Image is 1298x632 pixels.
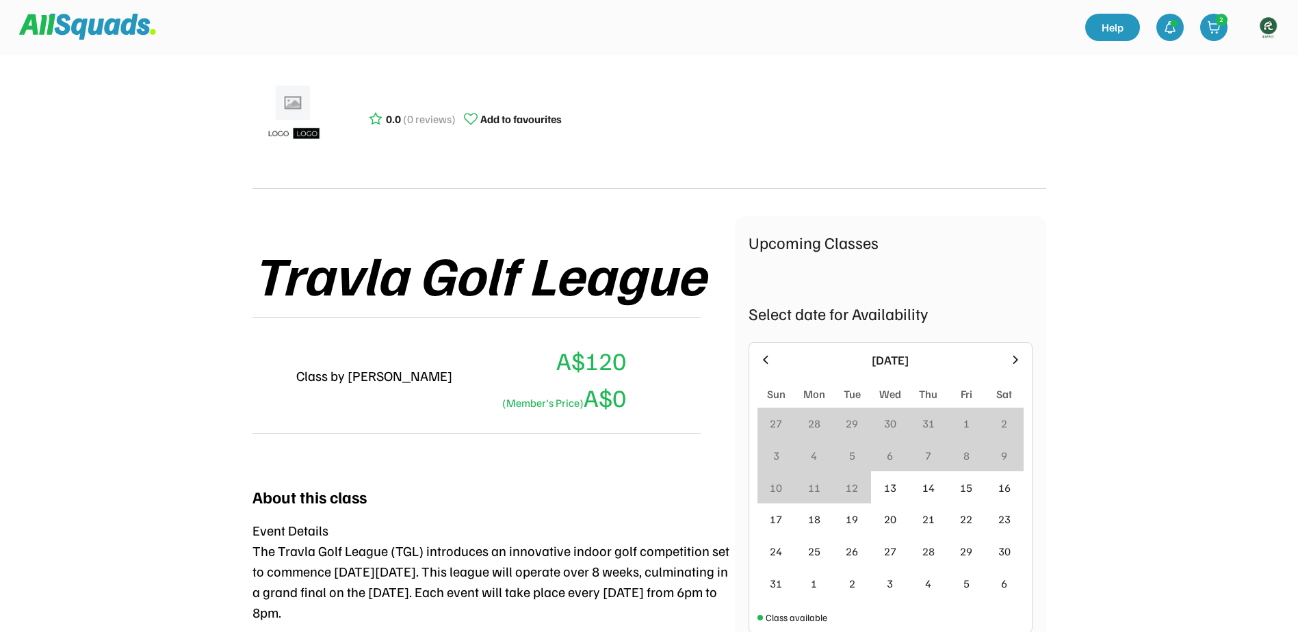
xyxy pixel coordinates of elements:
div: A$0 [497,379,626,416]
div: 24 [770,543,782,559]
div: 6 [887,447,893,464]
div: 3 [773,447,779,464]
div: Class by [PERSON_NAME] [296,365,452,386]
div: 30 [998,543,1011,559]
div: A$120 [556,342,626,379]
div: 13 [884,479,896,496]
div: 29 [846,415,858,432]
div: 27 [770,415,782,432]
div: 5 [963,575,970,592]
div: Wed [879,386,901,402]
img: ui-kit-placeholders-product-5_1200x.webp [259,81,328,149]
div: 29 [960,543,972,559]
a: Help [1085,14,1140,41]
div: About this class [252,484,367,509]
div: 21 [922,511,935,527]
img: yH5BAEAAAAALAAAAAABAAEAAAIBRAA7 [252,359,285,392]
div: 1 [963,415,970,432]
div: 26 [846,543,858,559]
div: 8 [963,447,970,464]
div: Tue [844,386,861,402]
div: Add to favourites [480,111,562,127]
div: 31 [770,575,782,592]
div: 28 [808,415,820,432]
div: Sat [996,386,1012,402]
div: 11 [808,479,820,496]
font: (Member's Price) [502,396,584,410]
div: 16 [998,479,1011,496]
div: 6 [1001,575,1007,592]
div: 31 [922,415,935,432]
div: 0.0 [386,111,401,127]
div: 30 [884,415,896,432]
div: 27 [884,543,896,559]
div: 2 [1216,14,1227,25]
div: [DATE] [781,351,1000,369]
div: Travla Golf League [252,243,705,304]
div: Sun [767,386,786,402]
div: 2 [1001,415,1007,432]
div: Thu [919,386,937,402]
div: 23 [998,511,1011,527]
div: 22 [960,511,972,527]
div: Select date for Availability [749,301,1033,326]
div: Mon [803,386,825,402]
img: shopping-cart-01%20%281%29.svg [1207,21,1221,34]
div: 20 [884,511,896,527]
img: bell-03%20%281%29.svg [1163,21,1177,34]
div: 28 [922,543,935,559]
div: 1 [811,575,817,592]
div: 15 [960,479,972,496]
div: 10 [770,479,782,496]
div: 5 [849,447,855,464]
img: Squad%20Logo.svg [19,14,156,40]
div: Upcoming Classes [749,230,1033,254]
div: Fri [961,386,972,402]
div: 17 [770,511,782,527]
div: 19 [846,511,858,527]
img: https%3A%2F%2F94044dc9e5d3b3599ffa5e2d56a015ce.cdn.bubble.io%2Ff1734594230631x534612339345057700%... [1254,14,1282,41]
div: 2 [849,575,855,592]
div: Class available [766,610,827,624]
div: 18 [808,511,820,527]
div: 9 [1001,447,1007,464]
div: 4 [925,575,931,592]
div: 4 [811,447,817,464]
div: 3 [887,575,893,592]
div: 12 [846,479,858,496]
div: 14 [922,479,935,496]
div: 25 [808,543,820,559]
div: 7 [925,447,931,464]
div: (0 reviews) [403,111,456,127]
